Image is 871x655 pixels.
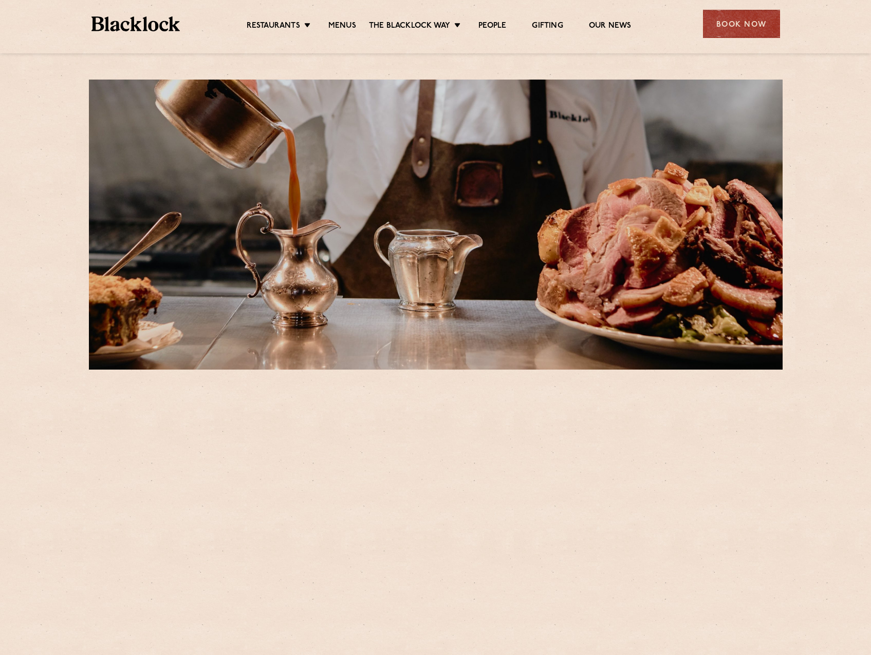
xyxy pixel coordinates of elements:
[532,21,563,32] a: Gifting
[91,16,180,31] img: BL_Textured_Logo-footer-cropped.svg
[589,21,632,32] a: Our News
[369,21,450,32] a: The Blacklock Way
[478,21,506,32] a: People
[328,21,356,32] a: Menus
[247,21,300,32] a: Restaurants
[703,10,780,38] div: Book Now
